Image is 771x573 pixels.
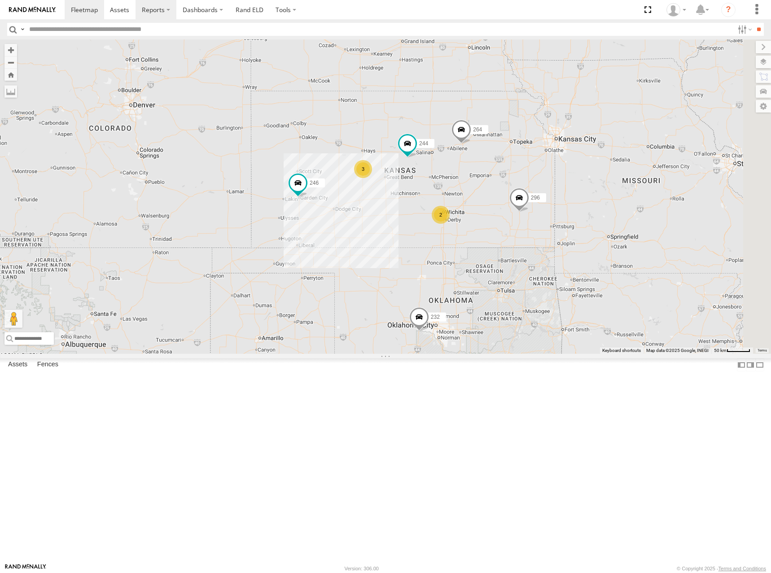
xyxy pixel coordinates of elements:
span: 264 [473,126,482,133]
span: 296 [531,195,540,201]
button: Zoom Home [4,69,17,81]
div: © Copyright 2025 - [677,566,766,571]
label: Assets [4,359,32,371]
label: Map Settings [756,100,771,113]
label: Fences [33,359,63,371]
button: Zoom in [4,44,17,56]
a: Visit our Website [5,564,46,573]
label: Search Filter Options [734,23,753,36]
span: 50 km [714,348,727,353]
span: 244 [419,140,428,146]
label: Measure [4,85,17,98]
button: Map Scale: 50 km per 49 pixels [711,347,753,354]
label: Dock Summary Table to the Right [746,358,755,371]
div: Version: 306.00 [345,566,379,571]
div: Shane Miller [663,3,689,17]
img: rand-logo.svg [9,7,56,13]
span: Map data ©2025 Google, INEGI [646,348,709,353]
label: Search Query [19,23,26,36]
button: Drag Pegman onto the map to open Street View [4,310,22,328]
a: Terms [758,348,767,352]
a: Terms and Conditions [718,566,766,571]
i: ? [721,3,736,17]
button: Keyboard shortcuts [602,347,641,354]
label: Dock Summary Table to the Left [737,358,746,371]
label: Hide Summary Table [755,358,764,371]
button: Zoom out [4,56,17,69]
span: 232 [431,314,440,320]
div: 3 [354,160,372,178]
span: 246 [310,179,319,186]
div: 2 [432,206,450,224]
